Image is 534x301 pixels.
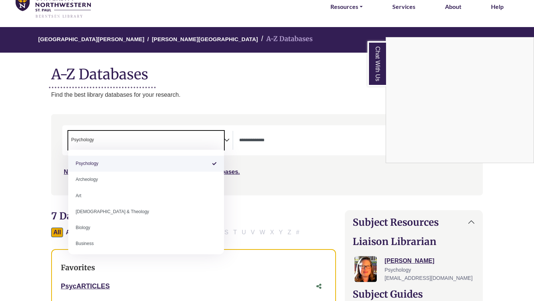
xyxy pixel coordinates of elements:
a: Chat With Us [367,41,386,86]
div: Chat With Us [386,37,534,163]
li: Biology [68,220,224,236]
li: [DEMOGRAPHIC_DATA] & Theology [68,204,224,220]
li: Psychology [68,156,224,172]
li: Archeology [68,172,224,188]
li: Business [68,236,224,252]
iframe: Chat Widget [386,37,534,163]
li: Art [68,188,224,204]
